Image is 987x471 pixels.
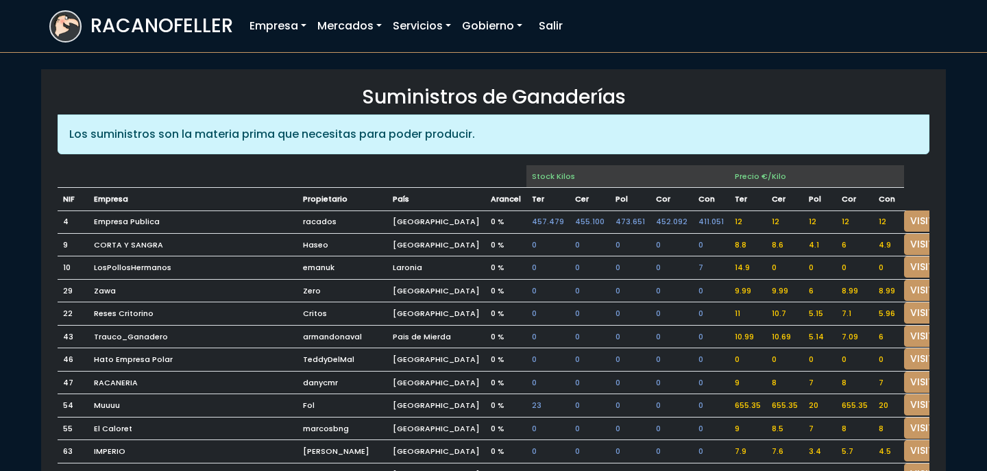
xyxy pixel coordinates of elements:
[803,417,836,440] td: 7
[88,188,297,211] td: Empresa
[803,302,836,326] td: 5.15
[297,188,387,211] td: Propietario
[873,279,904,302] td: 8.99
[836,417,873,440] td: 8
[729,417,766,440] td: 9
[526,394,570,418] td: 23
[526,348,570,372] td: 0
[650,188,693,211] td: CORDERO
[570,417,610,440] td: 0
[570,440,610,463] td: 0
[766,233,803,256] td: 8.6
[88,302,297,326] td: Reses Critorino
[88,394,297,418] td: Muuuu
[570,279,610,302] td: 0
[693,188,729,211] td: CONEJO
[803,188,836,211] td: POLLO
[526,417,570,440] td: 0
[650,302,693,326] td: 0
[456,12,528,40] a: Gobierno
[485,210,526,233] td: 0 %
[387,440,485,463] td: [GEOGRAPHIC_DATA]
[766,302,803,326] td: 10.7
[485,325,526,348] td: 0 %
[58,348,88,372] td: 46
[51,12,80,38] img: logoracarojo.png
[297,348,387,372] td: TeddyDelMal
[610,325,650,348] td: 0
[803,371,836,394] td: 7
[729,348,766,372] td: 0
[904,256,953,278] a: VISITAR
[904,234,953,255] a: VISITAR
[387,279,485,302] td: [GEOGRAPHIC_DATA]
[526,302,570,326] td: 0
[58,256,88,280] td: 10
[387,12,456,40] a: Servicios
[387,302,485,326] td: [GEOGRAPHIC_DATA]
[836,440,873,463] td: 5.7
[297,210,387,233] td: racados
[873,348,904,372] td: 0
[803,233,836,256] td: 4.1
[803,256,836,280] td: 0
[58,371,88,394] td: 47
[610,348,650,372] td: 0
[693,417,729,440] td: 0
[693,256,729,280] td: 7
[570,233,610,256] td: 0
[650,325,693,348] td: 0
[836,302,873,326] td: 7.1
[570,371,610,394] td: 0
[610,417,650,440] td: 0
[387,417,485,440] td: [GEOGRAPHIC_DATA]
[90,14,233,38] h3: RACANOFELLER
[836,325,873,348] td: 7.09
[297,325,387,348] td: armandonaval
[58,86,929,109] h3: Suministros de Ganaderías
[729,256,766,280] td: 14.9
[485,302,526,326] td: 0 %
[58,440,88,463] td: 63
[836,279,873,302] td: 8.99
[88,279,297,302] td: Zawa
[526,210,570,233] td: 457.479
[904,326,953,347] a: VISITAR
[58,210,88,233] td: 4
[836,394,873,418] td: 655.35
[387,325,485,348] td: Pais de Mierda
[610,188,650,211] td: POLLO
[58,302,88,326] td: 22
[570,325,610,348] td: 0
[873,256,904,280] td: 0
[904,348,953,370] a: VISITAR
[533,12,568,40] a: Salir
[58,233,88,256] td: 9
[88,371,297,394] td: RACANERIA
[873,440,904,463] td: 4.5
[904,302,953,324] a: VISITAR
[526,371,570,394] td: 0
[49,7,233,46] a: RACANOFELLER
[836,348,873,372] td: 0
[873,417,904,440] td: 8
[387,348,485,372] td: [GEOGRAPHIC_DATA]
[387,188,485,211] td: País
[803,440,836,463] td: 3.4
[766,440,803,463] td: 7.6
[312,12,387,40] a: Mercados
[570,210,610,233] td: 455.100
[610,279,650,302] td: 0
[387,210,485,233] td: [GEOGRAPHIC_DATA]
[88,348,297,372] td: Hato Empresa Polar
[766,325,803,348] td: 10.69
[88,210,297,233] td: Empresa Publica
[244,12,312,40] a: Empresa
[610,394,650,418] td: 0
[485,348,526,372] td: 0 %
[836,256,873,280] td: 0
[297,279,387,302] td: Zero
[610,210,650,233] td: 473.651
[836,233,873,256] td: 6
[729,371,766,394] td: 9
